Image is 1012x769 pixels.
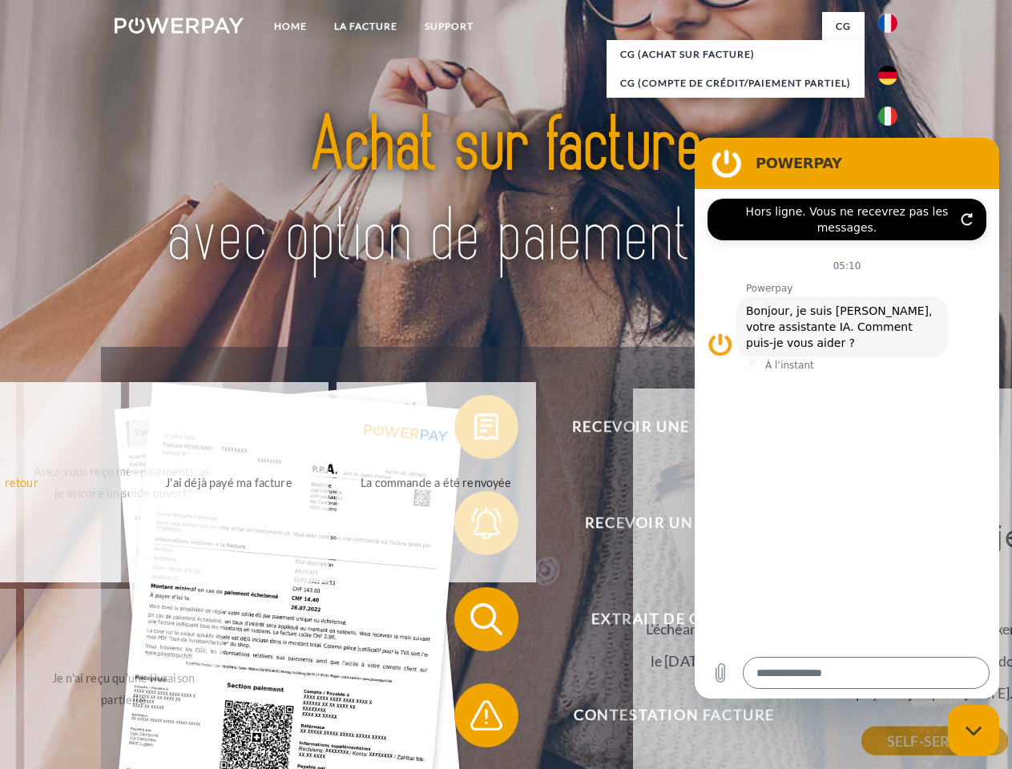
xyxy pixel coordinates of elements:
img: it [878,107,897,126]
div: La commande a été renvoyée [346,471,526,493]
a: CG [822,12,865,41]
img: title-powerpay_fr.svg [153,77,859,307]
a: SELF-SERVICE [861,727,1008,755]
iframe: Bouton de lancement de la fenêtre de messagerie, conversation en cours [948,705,999,756]
img: de [878,66,897,85]
a: CG (Compte de crédit/paiement partiel) [607,69,865,98]
button: Contestation Facture [454,683,871,747]
img: logo-powerpay-white.svg [115,18,244,34]
img: qb_search.svg [466,599,506,639]
a: Home [260,12,321,41]
a: CG (achat sur facture) [607,40,865,69]
a: Support [411,12,487,41]
a: LA FACTURE [321,12,411,41]
img: qb_warning.svg [466,695,506,735]
button: Extrait de compte [454,587,871,651]
div: J'ai déjà payé ma facture [139,471,319,493]
img: fr [878,14,897,33]
div: Je n'ai reçu qu'une livraison partielle [34,667,214,711]
iframe: Fenêtre de messagerie [695,138,999,699]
